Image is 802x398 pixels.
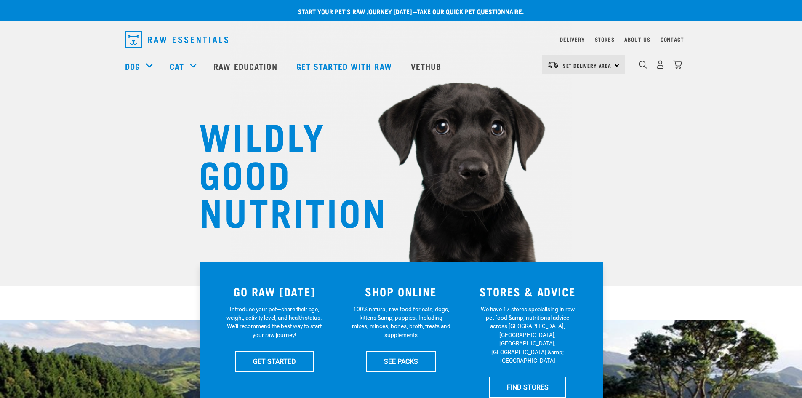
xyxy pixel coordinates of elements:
[489,377,566,398] a: FIND STORES
[225,305,324,339] p: Introduce your pet—share their age, weight, activity level, and health status. We'll recommend th...
[366,351,436,372] a: SEE PACKS
[661,38,684,41] a: Contact
[624,38,650,41] a: About Us
[216,285,333,298] h3: GO RAW [DATE]
[199,116,368,230] h1: WILDLY GOOD NUTRITION
[469,285,586,298] h3: STORES & ADVICE
[547,61,559,69] img: van-moving.png
[125,31,228,48] img: Raw Essentials Logo
[118,28,684,51] nav: dropdown navigation
[560,38,584,41] a: Delivery
[235,351,314,372] a: GET STARTED
[288,49,402,83] a: Get started with Raw
[352,305,450,339] p: 100% natural, raw food for cats, dogs, kittens &amp; puppies. Including mixes, minces, bones, bro...
[205,49,288,83] a: Raw Education
[125,60,140,72] a: Dog
[170,60,184,72] a: Cat
[673,60,682,69] img: home-icon@2x.png
[656,60,665,69] img: user.png
[402,49,452,83] a: Vethub
[343,285,459,298] h3: SHOP ONLINE
[417,9,524,13] a: take our quick pet questionnaire.
[478,305,577,365] p: We have 17 stores specialising in raw pet food &amp; nutritional advice across [GEOGRAPHIC_DATA],...
[595,38,615,41] a: Stores
[563,64,612,67] span: Set Delivery Area
[639,61,647,69] img: home-icon-1@2x.png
